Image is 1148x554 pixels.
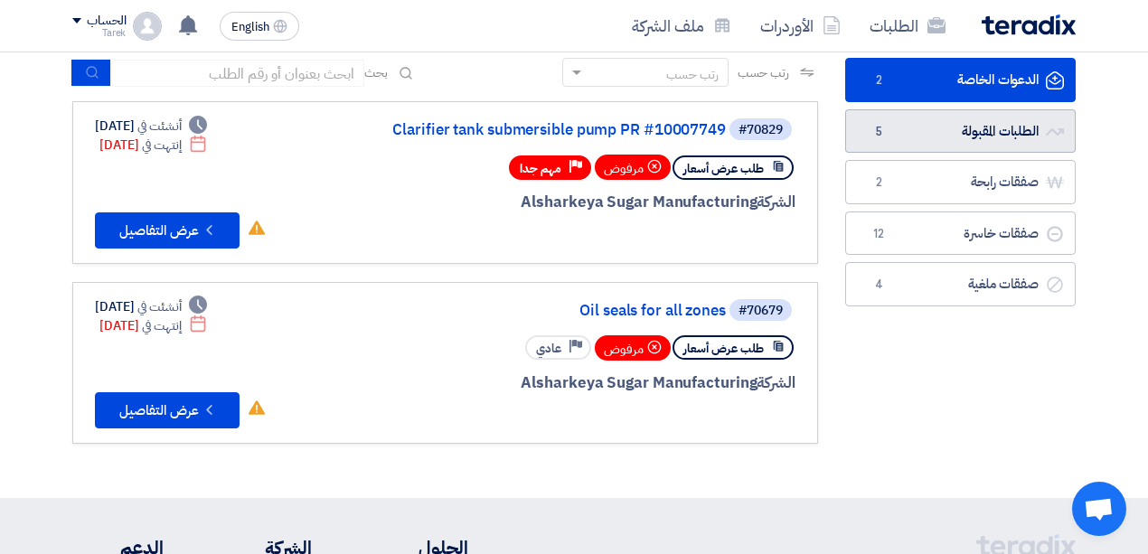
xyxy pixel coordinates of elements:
span: طلب عرض أسعار [683,340,764,357]
a: الأوردرات [746,5,855,47]
span: 5 [868,123,889,141]
div: #70829 [739,124,783,136]
span: 2 [868,71,889,89]
span: أنشئت في [137,297,181,316]
div: الحساب [87,14,126,29]
div: رتب حسب [666,65,719,84]
div: مرفوض [595,335,671,361]
img: profile_test.png [133,12,162,41]
span: 2 [868,174,889,192]
span: الشركة [757,191,795,213]
span: إنتهت في [142,136,181,155]
a: الدعوات الخاصة2 [845,58,1076,102]
span: أنشئت في [137,117,181,136]
div: #70679 [739,305,783,317]
div: مرفوض [595,155,671,180]
div: [DATE] [95,297,207,316]
button: عرض التفاصيل [95,212,240,249]
div: [DATE] [99,316,207,335]
a: الطلبات [855,5,960,47]
span: 4 [868,276,889,294]
div: Tarek [72,28,126,38]
span: إنتهت في [142,316,181,335]
a: Oil seals for all zones [364,303,726,319]
span: الشركة [757,371,795,394]
a: Open chat [1072,482,1126,536]
div: [DATE] [95,117,207,136]
button: English [220,12,299,41]
img: Teradix logo [982,14,1076,35]
div: Alsharkeya Sugar Manufacturing [361,191,795,214]
a: الطلبات المقبولة5 [845,109,1076,154]
span: طلب عرض أسعار [683,160,764,177]
a: ملف الشركة [617,5,746,47]
span: بحث [364,63,388,82]
div: [DATE] [99,136,207,155]
span: مهم جدا [520,160,561,177]
a: صفقات رابحة2 [845,160,1076,204]
button: عرض التفاصيل [95,392,240,428]
a: Clarifier tank submersible pump PR #10007749 [364,122,726,138]
input: ابحث بعنوان أو رقم الطلب [111,60,364,87]
span: عادي [536,340,561,357]
a: صفقات خاسرة12 [845,211,1076,256]
div: Alsharkeya Sugar Manufacturing [361,371,795,395]
span: رتب حسب [738,63,789,82]
a: صفقات ملغية4 [845,262,1076,306]
span: 12 [868,225,889,243]
span: English [231,21,269,33]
